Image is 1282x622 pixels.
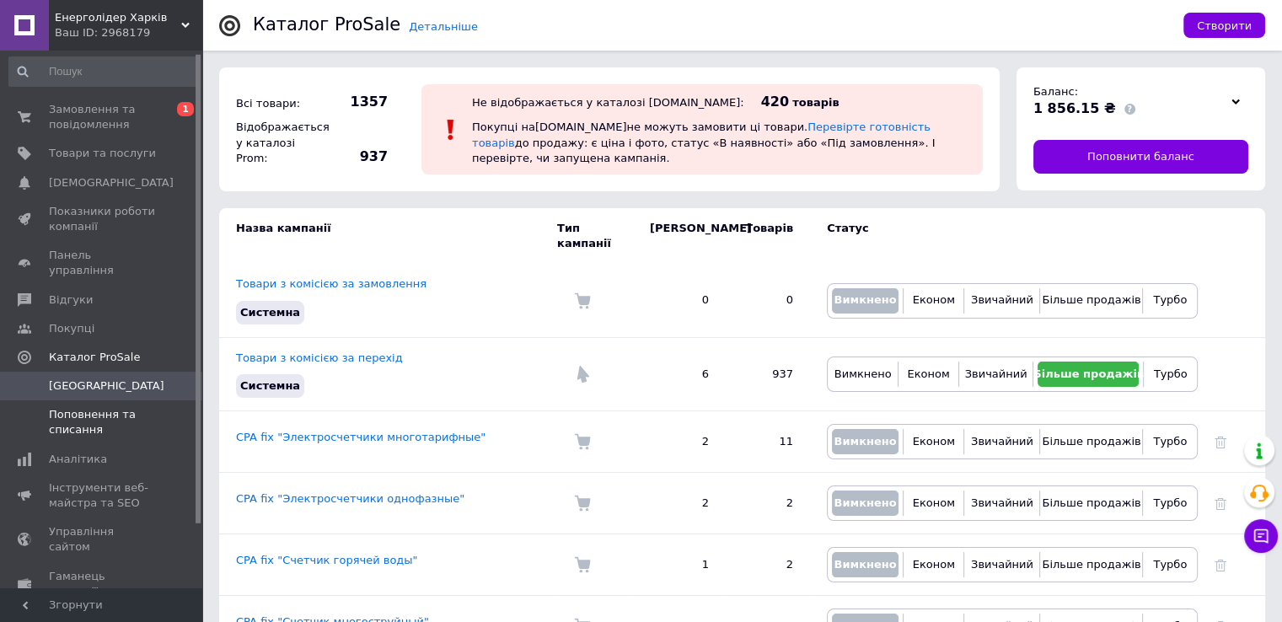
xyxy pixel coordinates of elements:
span: Звичайний [971,293,1033,306]
span: Панель управління [49,248,156,278]
span: Вимкнено [834,435,896,448]
td: 11 [726,411,810,473]
div: Ваш ID: 2968179 [55,25,202,40]
td: 2 [633,411,726,473]
td: 2 [726,534,810,596]
span: Відгуки [49,292,93,308]
span: Турбо [1154,367,1188,380]
span: Показники роботи компанії [49,204,156,234]
button: Економ [908,552,959,577]
span: Турбо [1153,496,1187,509]
td: 6 [633,337,726,410]
span: Вимкнено [834,558,896,571]
td: Назва кампанії [219,208,557,264]
span: Покупці [49,321,94,336]
td: 0 [726,264,810,337]
span: Звичайний [971,558,1033,571]
button: Звичайний [968,429,1035,454]
button: Звичайний [968,288,1035,314]
span: Звичайний [971,496,1033,509]
button: Економ [908,288,959,314]
img: Комісія за перехід [574,366,591,383]
span: Поповнити баланс [1087,149,1194,164]
button: Вимкнено [832,552,898,577]
span: Поповнення та списання [49,407,156,437]
button: Створити [1183,13,1265,38]
span: Економ [913,558,955,571]
button: Вимкнено [832,288,898,314]
div: Каталог ProSale [253,16,400,34]
span: Більше продажів [1042,558,1140,571]
img: Комісія за замовлення [574,433,591,450]
button: Звичайний [963,362,1029,387]
a: Товари з комісією за замовлення [236,277,426,290]
div: Всі товари: [232,92,325,115]
button: Більше продажів [1044,552,1138,577]
input: Пошук [8,56,199,87]
span: Звичайний [965,367,1027,380]
button: Більше продажів [1044,491,1138,516]
button: Економ [908,429,959,454]
span: Більше продажів [1033,367,1144,380]
button: Турбо [1147,429,1193,454]
td: Статус [810,208,1198,264]
a: CPA fix "Счетчик горячей воды" [236,554,418,566]
td: [PERSON_NAME] [633,208,726,264]
span: Покупці на [DOMAIN_NAME] не можуть замовити ці товари. до продажу: є ціна і фото, статус «В наявн... [472,121,935,164]
span: Економ [913,496,955,509]
img: Комісія за замовлення [574,495,591,512]
a: Детальніше [409,20,478,33]
span: [GEOGRAPHIC_DATA] [49,378,164,394]
button: Звичайний [968,491,1035,516]
span: Баланс: [1033,85,1078,98]
button: Вимкнено [832,362,893,387]
button: Турбо [1147,491,1193,516]
span: товарів [792,96,839,109]
span: Товари та послуги [49,146,156,161]
a: Видалити [1215,496,1226,509]
span: 1 856.15 ₴ [1033,100,1116,116]
button: Турбо [1148,362,1193,387]
button: Більше продажів [1044,429,1138,454]
span: Турбо [1153,558,1187,571]
div: Відображається у каталозі Prom: [232,115,325,170]
span: 937 [329,147,388,166]
button: Більше продажів [1044,288,1138,314]
a: Перевірте готовність товарів [472,121,931,148]
span: Гаманець компанії [49,569,156,599]
span: 1357 [329,93,388,111]
span: Економ [907,367,949,380]
button: Турбо [1147,552,1193,577]
span: Турбо [1153,293,1187,306]
a: CPA fix "Электросчетчики многотарифные" [236,431,485,443]
span: Замовлення та повідомлення [49,102,156,132]
span: Каталог ProSale [49,350,140,365]
span: Вимкнено [834,367,892,380]
img: Комісія за замовлення [574,292,591,309]
span: Енерголідер Харків [55,10,181,25]
button: Вимкнено [832,491,898,516]
img: :exclamation: [438,117,464,142]
td: 2 [633,473,726,534]
a: Видалити [1215,558,1226,571]
td: 1 [633,534,726,596]
button: Чат з покупцем [1244,519,1278,553]
button: Турбо [1147,288,1193,314]
button: Звичайний [968,552,1035,577]
td: 0 [633,264,726,337]
span: Створити [1197,19,1252,32]
span: Вимкнено [834,293,896,306]
span: Аналітика [49,452,107,467]
span: Інструменти веб-майстра та SEO [49,480,156,511]
button: Економ [908,491,959,516]
span: Більше продажів [1042,293,1140,306]
div: Не відображається у каталозі [DOMAIN_NAME]: [472,96,744,109]
a: Видалити [1215,435,1226,448]
img: Комісія за замовлення [574,556,591,573]
td: Товарів [726,208,810,264]
span: Економ [913,293,955,306]
span: Управління сайтом [49,524,156,555]
span: Економ [913,435,955,448]
span: Більше продажів [1042,435,1140,448]
span: Системна [240,379,300,392]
